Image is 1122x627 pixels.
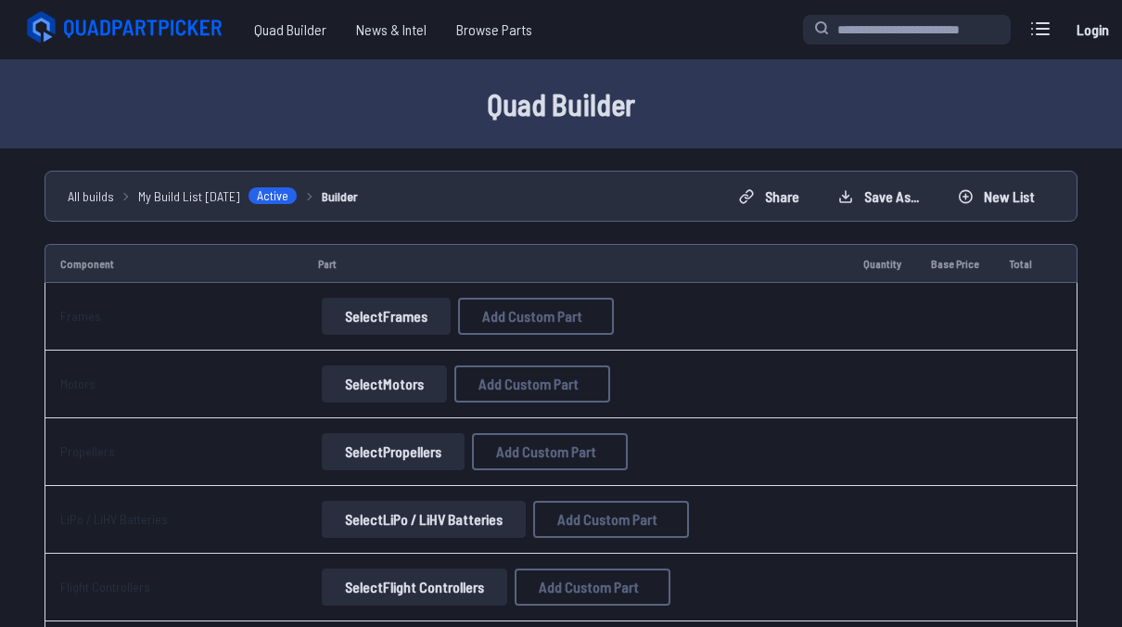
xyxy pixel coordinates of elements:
[303,244,848,283] td: Part
[138,186,298,206] a: My Build List [DATE]Active
[68,186,114,206] a: All builds
[318,501,529,538] a: SelectLiPo / LiHV Batteries
[45,244,303,283] td: Component
[472,433,628,470] button: Add Custom Part
[848,244,916,283] td: Quantity
[318,298,454,335] a: SelectFrames
[942,182,1051,211] button: New List
[341,11,441,48] a: News & Intel
[478,377,579,391] span: Add Custom Part
[322,569,507,606] button: SelectFlight Controllers
[318,365,451,403] a: SelectMotors
[138,186,240,206] span: My Build List [DATE]
[916,244,994,283] td: Base Price
[557,512,657,527] span: Add Custom Part
[318,569,511,606] a: SelectFlight Controllers
[60,376,96,391] a: Motors
[322,298,451,335] button: SelectFrames
[441,11,547,48] a: Browse Parts
[322,433,465,470] button: SelectPropellers
[539,580,639,595] span: Add Custom Part
[322,501,526,538] button: SelectLiPo / LiHV Batteries
[60,511,168,527] a: LiPo / LiHV Batteries
[322,365,447,403] button: SelectMotors
[60,443,115,459] a: Propellers
[515,569,670,606] button: Add Custom Part
[994,244,1047,283] td: Total
[496,444,596,459] span: Add Custom Part
[1070,11,1115,48] a: Login
[723,182,815,211] button: Share
[22,82,1100,126] h1: Quad Builder
[533,501,689,538] button: Add Custom Part
[239,11,341,48] a: Quad Builder
[458,298,614,335] button: Add Custom Part
[322,186,358,206] a: Builder
[482,309,582,324] span: Add Custom Part
[454,365,610,403] button: Add Custom Part
[60,579,150,595] a: Flight Controllers
[248,186,298,205] span: Active
[318,433,468,470] a: SelectPropellers
[822,182,935,211] button: Save as...
[60,308,101,324] a: Frames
